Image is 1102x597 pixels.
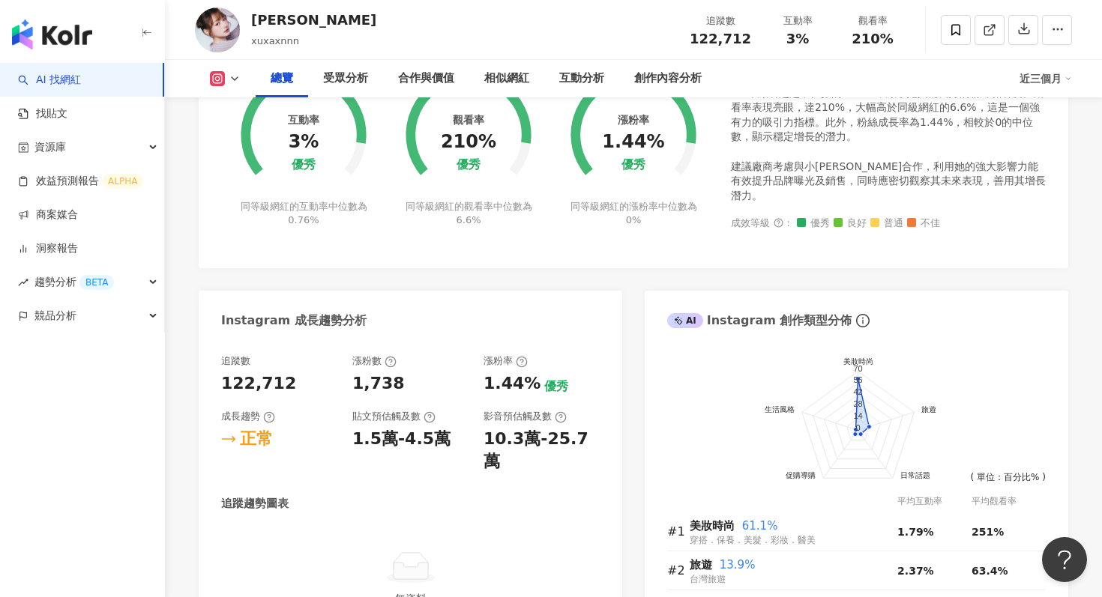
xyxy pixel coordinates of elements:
div: 互動率 [769,13,826,28]
div: 追蹤數 [690,13,751,28]
div: 1,738 [352,372,405,396]
div: 平均互動率 [897,494,972,509]
div: 創作內容分析 [634,70,702,88]
span: 美妝時尚 [690,519,735,533]
div: 受眾分析 [323,70,368,88]
div: 觀看率 [453,114,484,126]
a: 商案媒合 [18,207,78,222]
div: 觀看率 [844,13,901,28]
span: 穿搭．保養．美髮．彩妝．醫美 [690,535,816,545]
div: 貼文預估觸及數 [352,410,436,423]
span: info-circle [854,312,872,330]
span: 資源庫 [34,130,66,164]
div: [PERSON_NAME] [251,10,376,29]
a: 洞察報告 [18,241,78,256]
div: 210% [441,132,496,153]
text: 生活風格 [765,406,795,414]
span: 210% [852,31,894,46]
span: 1.79% [897,526,934,538]
div: 合作與價值 [398,70,454,88]
span: 普通 [870,218,903,229]
span: 優秀 [797,218,830,229]
div: 漲粉數 [352,354,397,368]
div: 1.44% [484,372,541,396]
div: 成效等級 ： [731,218,1046,229]
text: 日常話題 [900,472,930,480]
span: 0% [626,214,642,225]
div: 平均觀看率 [972,494,1046,509]
text: 美妝時尚 [843,357,873,366]
div: 追蹤趨勢圖表 [221,496,289,512]
text: 14 [853,411,862,420]
div: [PERSON_NAME]在與同級網紅的比較中，表現傑出，互動率達3%，顯著超越中位數的0.76%，顯示她具備良好的粉絲黏著度。觀看率表現亮眼，達210%，大幅高於同級網紅的6.6%，這是一個強... [731,71,1046,203]
a: 找貼文 [18,106,67,121]
text: 70 [853,364,862,373]
span: 3% [786,31,810,46]
div: Instagram 成長趨勢分析 [221,312,367,329]
text: 56 [853,376,862,385]
span: 2.37% [897,565,934,577]
div: 1.44% [602,132,664,153]
span: 不佳 [907,218,940,229]
span: 6.6% [456,214,481,225]
div: 互動率 [288,114,319,126]
iframe: Help Scout Beacon - Open [1042,537,1087,582]
span: 趨勢分析 [34,265,114,299]
div: #1 [667,522,690,541]
span: 122,712 [690,31,751,46]
div: 同等級網紅的互動率中位數為 [238,200,370,227]
div: 1.5萬-4.5萬 [352,428,451,451]
text: 旅遊 [921,406,936,414]
span: 競品分析 [34,299,76,333]
div: 優秀 [544,378,568,395]
div: 近三個月 [1020,67,1072,91]
img: logo [12,19,92,49]
div: 122,712 [221,372,296,396]
text: 42 [853,388,862,397]
div: 同等級網紅的漲粉率中位數為 [568,200,699,227]
div: BETA [79,275,114,290]
span: 63.4% [972,565,1008,577]
div: 正常 [240,428,273,451]
span: 台灣旅遊 [690,574,726,584]
div: 總覽 [271,70,293,88]
a: 效益預測報告ALPHA [18,174,143,189]
span: 旅遊 [690,558,712,572]
span: 0.76% [288,214,319,225]
div: 同等級網紅的觀看率中位數為 [403,200,535,227]
img: KOL Avatar [195,7,240,52]
div: 3% [289,132,319,153]
div: 影音預估觸及數 [484,410,567,423]
div: #2 [667,561,690,580]
span: 良好 [834,218,867,229]
div: 優秀 [292,158,316,172]
div: 成長趨勢 [221,410,275,423]
span: rise [18,277,28,288]
div: 10.3萬-25.7萬 [484,428,600,474]
text: 0 [855,423,860,432]
text: 28 [853,399,862,408]
div: 優秀 [621,158,645,172]
div: 優秀 [457,158,481,172]
a: searchAI 找網紅 [18,73,81,88]
div: 追蹤數 [221,354,250,368]
div: Instagram 創作類型分佈 [667,312,852,329]
span: xuxaxnnn [251,35,299,46]
span: 61.1% [742,519,778,533]
text: 促購導購 [786,472,816,480]
div: 互動分析 [559,70,604,88]
div: AI [667,313,703,328]
div: 漲粉率 [484,354,528,368]
div: 相似網紅 [484,70,529,88]
span: 251% [972,526,1004,538]
div: 漲粉率 [618,114,649,126]
span: 13.9% [720,558,756,572]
